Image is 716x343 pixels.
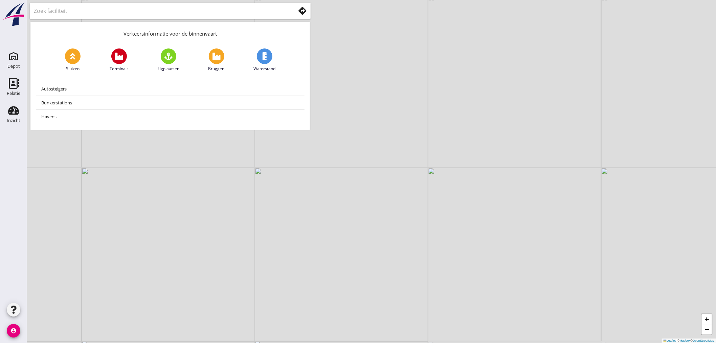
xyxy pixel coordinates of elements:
a: Ligplaatsen [158,48,179,72]
span: Waterstand [253,66,275,72]
span: Bruggen [208,66,225,72]
a: Leaflet [664,339,676,342]
a: Terminals [110,48,129,72]
i: account_circle [7,324,20,338]
span: − [705,325,709,334]
a: Zoom in [702,314,712,324]
a: Mapbox [680,339,691,342]
div: Bunkerstations [41,99,299,107]
span: + [705,315,709,323]
span: Ligplaatsen [158,66,179,72]
div: Relatie [7,91,20,96]
div: Verkeersinformatie voor de binnenvaart [30,22,310,43]
a: Bruggen [208,48,225,72]
div: © © [662,339,716,343]
a: Zoom out [702,324,712,335]
a: Sluizen [65,48,81,72]
span: Sluizen [66,66,80,72]
div: Autosteigers [41,85,299,93]
div: Havens [41,113,299,121]
div: Depot [7,64,20,68]
a: Waterstand [253,48,275,72]
span: | [677,339,677,342]
input: Zoek faciliteit [34,5,286,16]
a: OpenStreetMap [693,339,714,342]
img: logo-small.a267ee39.svg [1,2,26,27]
span: Terminals [110,66,129,72]
div: Inzicht [7,118,20,123]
